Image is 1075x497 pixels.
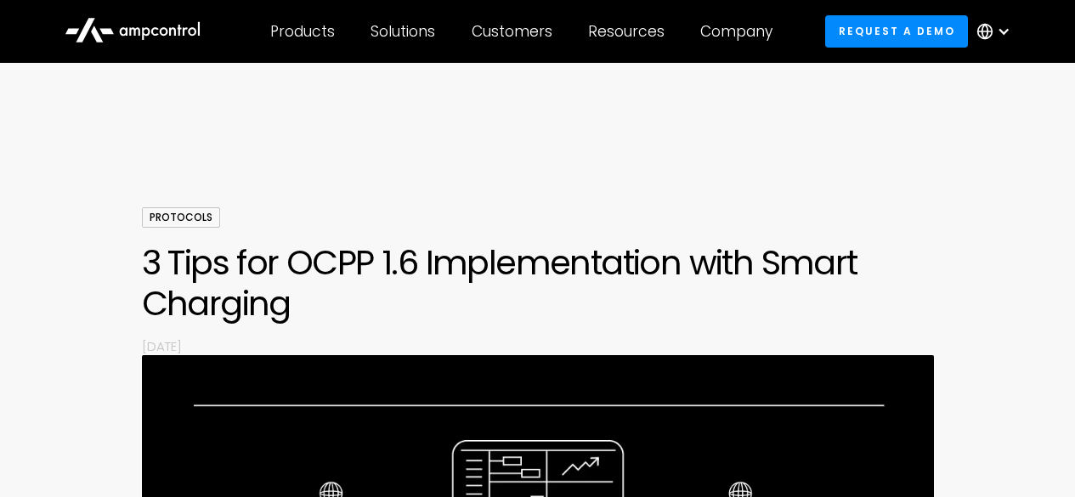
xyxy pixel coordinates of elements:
[472,22,552,41] div: Customers
[371,22,435,41] div: Solutions
[142,337,934,355] p: [DATE]
[588,22,665,41] div: Resources
[700,22,772,41] div: Company
[270,22,335,41] div: Products
[825,15,968,47] a: Request a demo
[142,207,220,228] div: Protocols
[142,242,934,324] h1: 3 Tips for OCPP 1.6 Implementation with Smart Charging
